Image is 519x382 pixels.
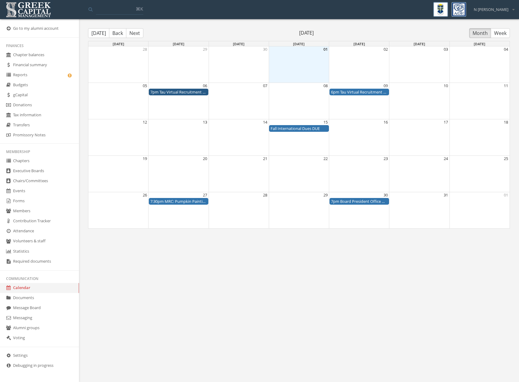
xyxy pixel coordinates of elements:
button: 07 [263,83,267,89]
button: 04 [504,46,508,52]
span: [DATE] [113,41,124,46]
button: Month [469,28,491,38]
button: 30 [263,46,267,52]
button: 25 [504,156,508,162]
button: 29 [203,46,207,52]
button: 11 [504,83,508,89]
button: 02 [384,46,388,52]
button: 13 [203,119,207,125]
div: Month View [88,41,510,229]
div: Tau Virtual Recruitment Event #2 [331,89,388,95]
button: 09 [384,83,388,89]
button: 17 [444,119,448,125]
button: 18 [504,119,508,125]
span: [DATE] [293,41,305,46]
button: 27 [203,192,207,198]
span: [DATE] [143,29,469,36]
span: [DATE] [233,41,244,46]
span: [DATE] [474,41,485,46]
div: Fall International Dues DUE [271,126,327,131]
button: Week [491,28,510,38]
span: N [PERSON_NAME] [474,7,508,12]
div: N [PERSON_NAME] [470,2,514,12]
div: Tau Virtual Recruitment Night 1 [150,89,207,95]
button: 15 [323,119,328,125]
button: 01 [323,46,328,52]
button: 06 [203,83,207,89]
span: [DATE] [414,41,425,46]
div: Board President Office Hours [331,199,388,204]
button: Back [109,28,126,38]
span: [DATE] [173,41,184,46]
button: 22 [323,156,328,162]
button: 16 [384,119,388,125]
button: 19 [143,156,147,162]
div: MRC: Pumpkin Painting Party (Spooky Version) [150,199,207,204]
button: 03 [444,46,448,52]
button: 05 [143,83,147,89]
button: 08 [323,83,328,89]
button: 28 [143,46,147,52]
button: 26 [143,192,147,198]
button: 31 [444,192,448,198]
button: 24 [444,156,448,162]
button: 23 [384,156,388,162]
span: ⌘K [136,6,143,12]
button: 10 [444,83,448,89]
button: 28 [263,192,267,198]
button: 12 [143,119,147,125]
button: 01 [504,192,508,198]
span: [DATE] [353,41,365,46]
button: 29 [323,192,328,198]
button: Next [126,28,143,38]
button: 30 [384,192,388,198]
button: [DATE] [88,28,109,38]
button: 20 [203,156,207,162]
button: 14 [263,119,267,125]
button: 21 [263,156,267,162]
